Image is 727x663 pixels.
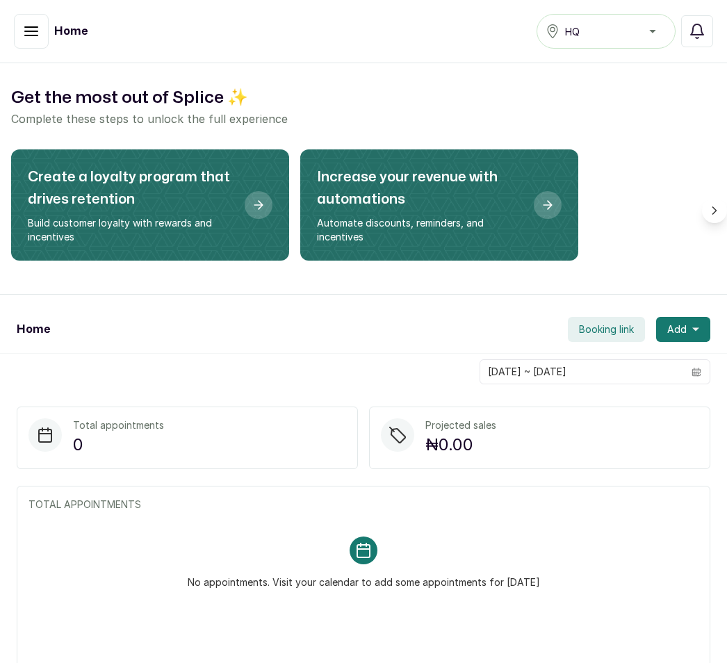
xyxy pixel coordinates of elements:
div: Increase your revenue with automations [300,149,578,261]
p: No appointments. Visit your calendar to add some appointments for [DATE] [188,564,540,589]
h2: Increase your revenue with automations [317,166,523,211]
h2: Create a loyalty program that drives retention [28,166,234,211]
p: TOTAL APPOINTMENTS [28,498,699,511]
p: 0 [73,432,164,457]
span: HQ [565,24,580,39]
button: Scroll right [702,198,727,223]
button: HQ [537,14,676,49]
p: Build customer loyalty with rewards and incentives [28,216,234,244]
div: Create a loyalty program that drives retention [11,149,289,261]
p: Projected sales [425,418,496,432]
button: Add [656,317,710,342]
h2: Get the most out of Splice ✨ [11,85,716,110]
p: ₦0.00 [425,432,496,457]
span: Add [667,322,687,336]
p: Complete these steps to unlock the full experience [11,110,716,127]
p: Automate discounts, reminders, and incentives [317,216,523,244]
h1: Home [17,321,50,338]
p: Total appointments [73,418,164,432]
input: Select date [480,360,683,384]
h1: Home [54,23,88,40]
button: Booking link [568,317,645,342]
span: Booking link [579,322,634,336]
svg: calendar [692,367,701,377]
